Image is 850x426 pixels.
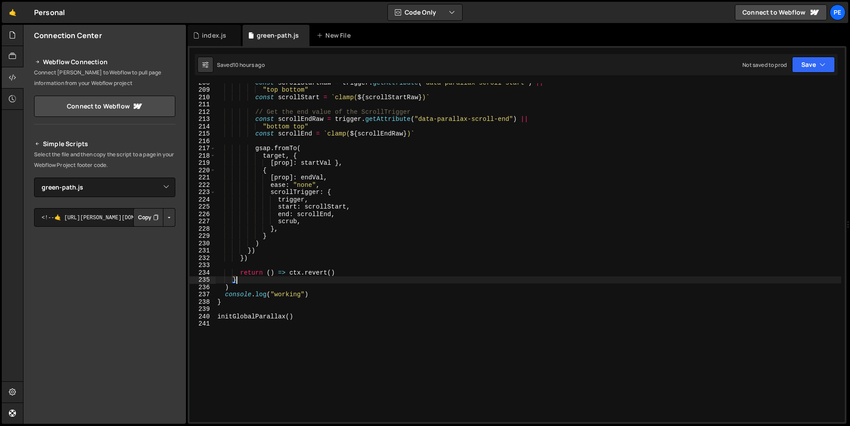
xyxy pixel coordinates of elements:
[189,182,216,189] div: 222
[189,108,216,116] div: 212
[34,241,176,321] iframe: YouTube video player
[189,211,216,218] div: 226
[189,123,216,131] div: 214
[189,218,216,225] div: 227
[189,138,216,145] div: 216
[189,320,216,328] div: 241
[189,174,216,182] div: 221
[34,149,175,170] p: Select the file and then copy the script to a page in your Webflow Project footer code.
[2,2,23,23] a: 🤙
[189,284,216,291] div: 236
[317,31,354,40] div: New File
[133,208,163,227] button: Copy
[388,4,462,20] button: Code Only
[189,101,216,108] div: 211
[34,208,175,227] textarea: <!--🤙 [URL][PERSON_NAME][DOMAIN_NAME]> <script>document.addEventListener("DOMContentLoaded", func...
[189,262,216,269] div: 233
[202,31,226,40] div: index.js
[735,4,827,20] a: Connect to Webflow
[233,61,265,69] div: 10 hours ago
[189,291,216,298] div: 237
[34,31,102,40] h2: Connection Center
[34,7,65,18] div: Personal
[133,208,175,227] div: Button group with nested dropdown
[34,67,175,89] p: Connect [PERSON_NAME] to Webflow to pull page information from your Webflow project
[742,61,787,69] div: Not saved to prod
[189,232,216,240] div: 229
[189,196,216,204] div: 224
[189,306,216,313] div: 239
[189,86,216,94] div: 209
[189,167,216,174] div: 220
[830,4,846,20] a: Pe
[189,145,216,152] div: 217
[189,269,216,277] div: 234
[257,31,299,40] div: green-path.js
[189,203,216,211] div: 225
[189,255,216,262] div: 232
[34,96,175,117] a: Connect to Webflow
[34,139,175,149] h2: Simple Scripts
[217,61,265,69] div: Saved
[189,116,216,123] div: 213
[189,130,216,138] div: 215
[189,189,216,196] div: 223
[792,57,835,73] button: Save
[189,247,216,255] div: 231
[189,313,216,321] div: 240
[189,276,216,284] div: 235
[189,225,216,233] div: 228
[189,159,216,167] div: 219
[34,57,175,67] h2: Webflow Connection
[189,94,216,101] div: 210
[189,152,216,160] div: 218
[189,298,216,306] div: 238
[34,327,176,407] iframe: YouTube video player
[189,240,216,248] div: 230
